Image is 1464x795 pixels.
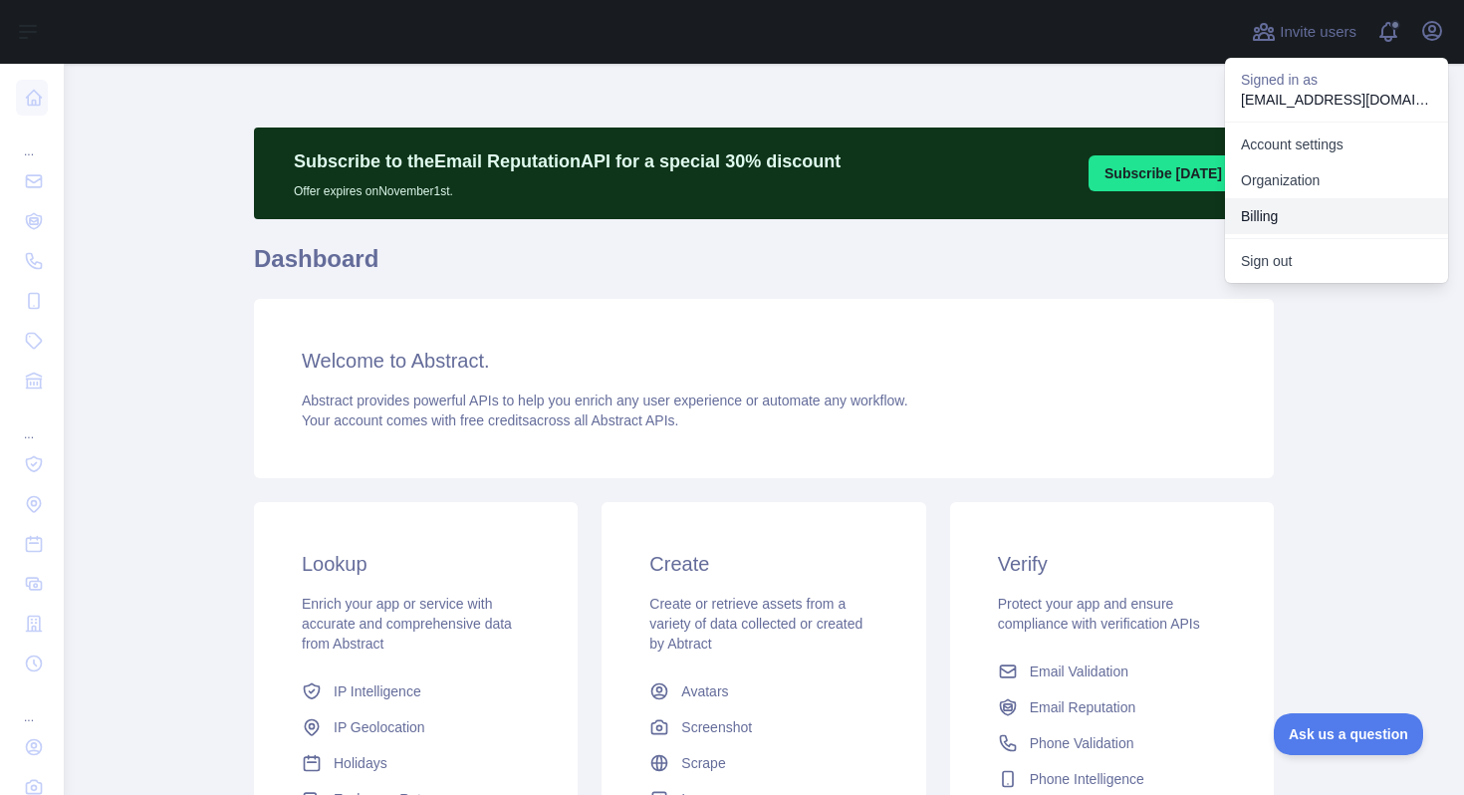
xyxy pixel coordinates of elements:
[16,685,48,725] div: ...
[990,725,1234,761] a: Phone Validation
[334,753,387,773] span: Holidays
[1241,90,1432,110] p: [EMAIL_ADDRESS][DOMAIN_NAME]
[302,393,908,408] span: Abstract provides powerful APIs to help you enrich any user experience or automate any workflow.
[1225,198,1448,234] button: Billing
[302,596,512,652] span: Enrich your app or service with accurate and comprehensive data from Abstract
[1280,21,1356,44] span: Invite users
[1030,662,1128,681] span: Email Validation
[681,681,728,701] span: Avatars
[1089,155,1238,191] button: Subscribe [DATE]
[1225,162,1448,198] a: Organization
[1030,769,1144,789] span: Phone Intelligence
[1030,733,1134,753] span: Phone Validation
[1274,713,1424,755] iframe: Toggle Customer Support
[1241,70,1432,90] p: Signed in as
[294,745,538,781] a: Holidays
[990,689,1234,725] a: Email Reputation
[254,243,1274,291] h1: Dashboard
[1225,243,1448,279] button: Sign out
[681,753,725,773] span: Scrape
[460,412,529,428] span: free credits
[1225,127,1448,162] a: Account settings
[302,347,1226,375] h3: Welcome to Abstract.
[998,550,1226,578] h3: Verify
[998,596,1200,632] span: Protect your app and ensure compliance with verification APIs
[294,673,538,709] a: IP Intelligence
[302,412,678,428] span: Your account comes with across all Abstract APIs.
[641,745,885,781] a: Scrape
[302,550,530,578] h3: Lookup
[641,709,885,745] a: Screenshot
[1248,16,1360,48] button: Invite users
[294,709,538,745] a: IP Geolocation
[681,717,752,737] span: Screenshot
[649,596,862,652] span: Create or retrieve assets from a variety of data collected or created by Abtract
[1030,697,1136,717] span: Email Reputation
[294,175,841,199] p: Offer expires on November 1st.
[334,717,425,737] span: IP Geolocation
[649,550,877,578] h3: Create
[16,120,48,159] div: ...
[294,147,841,175] p: Subscribe to the Email Reputation API for a special 30 % discount
[641,673,885,709] a: Avatars
[16,402,48,442] div: ...
[334,681,421,701] span: IP Intelligence
[990,654,1234,689] a: Email Validation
